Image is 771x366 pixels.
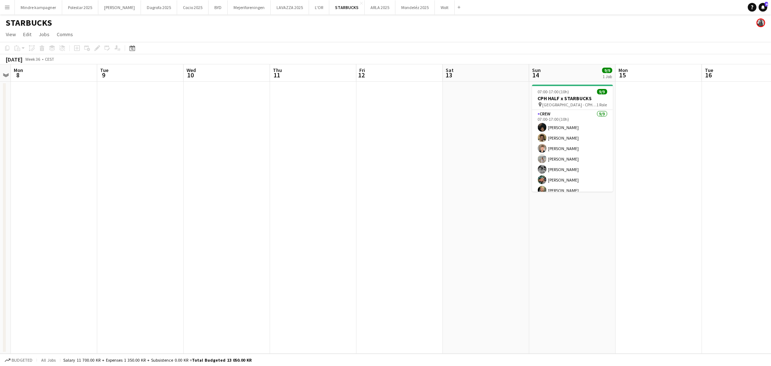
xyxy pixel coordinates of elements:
[759,3,767,12] a: 4
[365,0,395,14] button: ARLA 2025
[617,71,628,79] span: 15
[532,95,613,102] h3: CPH HALF x STARBUCKS
[273,67,282,73] span: Thu
[24,56,42,62] span: Week 36
[538,89,569,94] span: 07:00-17:00 (10h)
[765,2,768,7] span: 4
[54,30,76,39] a: Comms
[228,0,271,14] button: Mejeriforeningen
[358,71,365,79] span: 12
[395,0,435,14] button: Mondeléz 2025
[359,67,365,73] span: Fri
[20,30,34,39] a: Edit
[57,31,73,38] span: Comms
[271,0,309,14] button: LAVAZZA 2025
[185,71,196,79] span: 10
[531,71,541,79] span: 14
[3,30,19,39] a: View
[14,67,23,73] span: Mon
[309,0,329,14] button: L'OR
[187,67,196,73] span: Wed
[6,17,52,28] h1: STARBUCKS
[13,71,23,79] span: 8
[532,110,613,218] app-card-role: Crew9/907:00-17:00 (10h)[PERSON_NAME][PERSON_NAME][PERSON_NAME][PERSON_NAME][PERSON_NAME][PERSON_...
[532,85,613,192] app-job-card: 07:00-17:00 (10h)9/9CPH HALF x STARBUCKS [GEOGRAPHIC_DATA] - CPH HALF MARATHON1 RoleCrew9/907:00-...
[45,56,54,62] div: CEST
[141,0,177,14] button: Dagrofa 2025
[272,71,282,79] span: 11
[543,102,597,107] span: [GEOGRAPHIC_DATA] - CPH HALF MARATHON
[62,0,98,14] button: Polestar 2025
[757,18,765,27] app-user-avatar: Mia Tidemann
[99,71,108,79] span: 9
[63,357,252,363] div: Salary 11 700.00 KR + Expenses 1 350.00 KR + Subsistence 0.00 KR =
[100,67,108,73] span: Tue
[23,31,31,38] span: Edit
[209,0,228,14] button: BYD
[6,56,22,63] div: [DATE]
[445,71,454,79] span: 13
[618,67,628,73] span: Mon
[4,356,34,364] button: Budgeted
[597,89,607,94] span: 9/9
[603,74,612,79] div: 1 Job
[329,0,365,14] button: STARBUCKS
[705,67,713,73] span: Tue
[435,0,455,14] button: Wolt
[40,357,57,363] span: All jobs
[597,102,607,107] span: 1 Role
[192,357,252,363] span: Total Budgeted 13 050.00 KR
[98,0,141,14] button: [PERSON_NAME]
[446,67,454,73] span: Sat
[39,31,50,38] span: Jobs
[602,68,612,73] span: 9/9
[704,71,713,79] span: 16
[177,0,209,14] button: Cocio 2025
[6,31,16,38] span: View
[532,67,541,73] span: Sun
[12,358,33,363] span: Budgeted
[15,0,62,14] button: Mindre kampagner
[36,30,52,39] a: Jobs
